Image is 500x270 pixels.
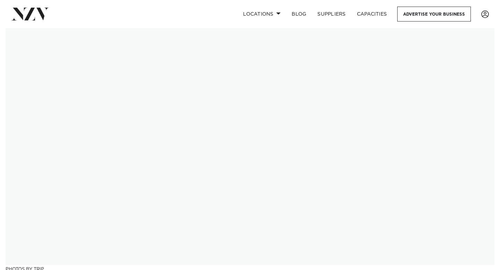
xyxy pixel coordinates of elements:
a: Advertise your business [397,7,471,22]
a: Locations [237,7,286,22]
a: SUPPLIERS [312,7,351,22]
a: Capacities [351,7,393,22]
a: BLOG [286,7,312,22]
img: nzv-logo.png [11,8,49,20]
